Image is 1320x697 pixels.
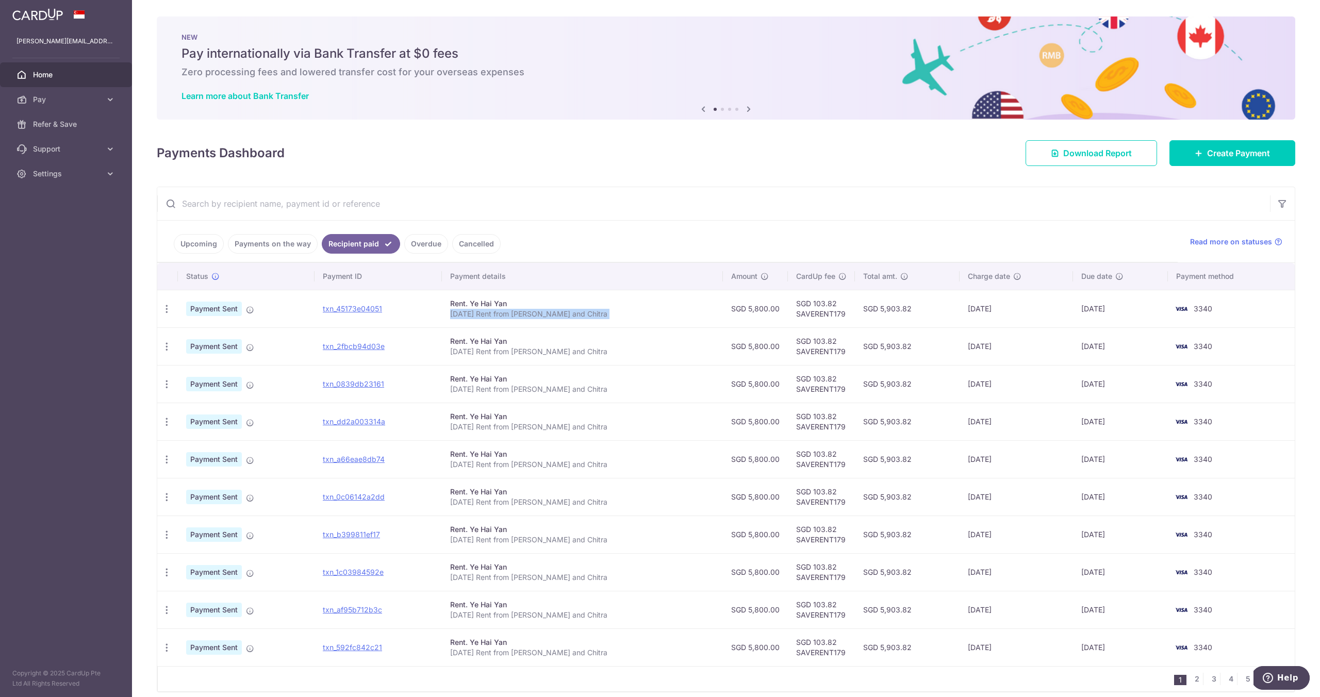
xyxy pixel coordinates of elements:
[1174,667,1294,691] nav: pager
[450,336,715,346] div: Rent. Ye Hai Yan
[322,234,400,254] a: Recipient paid
[1190,237,1272,247] span: Read more on statuses
[788,440,855,478] td: SGD 103.82 SAVERENT179
[1073,290,1168,327] td: [DATE]
[323,342,385,351] a: txn_2fbcb94d03e
[186,302,242,316] span: Payment Sent
[960,327,1073,365] td: [DATE]
[1171,416,1192,428] img: Bank Card
[228,234,318,254] a: Payments on the way
[323,643,382,652] a: txn_592fc842c21
[186,603,242,617] span: Payment Sent
[1194,530,1212,539] span: 3340
[181,33,1270,41] p: NEW
[1190,237,1282,247] a: Read more on statuses
[960,553,1073,591] td: [DATE]
[1073,628,1168,666] td: [DATE]
[1194,568,1212,576] span: 3340
[181,66,1270,78] h6: Zero processing fees and lowered transfer cost for your overseas expenses
[323,530,380,539] a: txn_b399811ef17
[1208,673,1220,685] a: 3
[788,553,855,591] td: SGD 103.82 SAVERENT179
[24,7,45,16] span: Help
[1225,673,1237,685] a: 4
[450,637,715,648] div: Rent. Ye Hai Yan
[1171,340,1192,353] img: Bank Card
[450,524,715,535] div: Rent. Ye Hai Yan
[323,417,385,426] a: txn_dd2a003314a
[186,527,242,542] span: Payment Sent
[450,346,715,357] p: [DATE] Rent from [PERSON_NAME] and Chitra
[16,36,115,46] p: [PERSON_NAME][EMAIL_ADDRESS][DOMAIN_NAME]
[12,8,63,21] img: CardUp
[157,187,1270,220] input: Search by recipient name, payment id or reference
[960,516,1073,553] td: [DATE]
[855,553,960,591] td: SGD 5,903.82
[315,263,442,290] th: Payment ID
[450,298,715,309] div: Rent. Ye Hai Yan
[855,440,960,478] td: SGD 5,903.82
[960,403,1073,440] td: [DATE]
[723,327,788,365] td: SGD 5,800.00
[960,290,1073,327] td: [DATE]
[788,403,855,440] td: SGD 103.82 SAVERENT179
[33,144,101,154] span: Support
[450,422,715,432] p: [DATE] Rent from [PERSON_NAME] and Chitra
[450,411,715,422] div: Rent. Ye Hai Yan
[157,16,1295,120] img: Bank transfer banner
[855,403,960,440] td: SGD 5,903.82
[723,290,788,327] td: SGD 5,800.00
[450,600,715,610] div: Rent. Ye Hai Yan
[723,478,788,516] td: SGD 5,800.00
[186,640,242,655] span: Payment Sent
[450,562,715,572] div: Rent. Ye Hai Yan
[1171,566,1192,578] img: Bank Card
[788,290,855,327] td: SGD 103.82 SAVERENT179
[442,263,723,290] th: Payment details
[452,234,501,254] a: Cancelled
[1191,673,1203,685] a: 2
[186,271,208,281] span: Status
[33,70,101,80] span: Home
[181,45,1270,62] h5: Pay internationally via Bank Transfer at $0 fees
[788,478,855,516] td: SGD 103.82 SAVERENT179
[960,478,1073,516] td: [DATE]
[450,309,715,319] p: [DATE] Rent from [PERSON_NAME] and Chitra
[788,628,855,666] td: SGD 103.82 SAVERENT179
[1168,263,1295,290] th: Payment method
[788,516,855,553] td: SGD 103.82 SAVERENT179
[323,568,384,576] a: txn_1c03984592e
[186,452,242,467] span: Payment Sent
[855,516,960,553] td: SGD 5,903.82
[1194,492,1212,501] span: 3340
[1073,553,1168,591] td: [DATE]
[960,628,1073,666] td: [DATE]
[450,487,715,497] div: Rent. Ye Hai Yan
[796,271,835,281] span: CardUp fee
[1073,440,1168,478] td: [DATE]
[1207,147,1270,159] span: Create Payment
[863,271,897,281] span: Total amt.
[323,304,382,313] a: txn_45173e04051
[723,365,788,403] td: SGD 5,800.00
[1171,641,1192,654] img: Bank Card
[1194,342,1212,351] span: 3340
[723,628,788,666] td: SGD 5,800.00
[1063,147,1132,159] span: Download Report
[157,144,285,162] h4: Payments Dashboard
[323,605,382,614] a: txn_af95b712b3c
[450,648,715,658] p: [DATE] Rent from [PERSON_NAME] and Chitra
[968,271,1010,281] span: Charge date
[788,591,855,628] td: SGD 103.82 SAVERENT179
[33,94,101,105] span: Pay
[404,234,448,254] a: Overdue
[1171,528,1192,541] img: Bank Card
[1194,643,1212,652] span: 3340
[1174,675,1186,685] li: 1
[1073,403,1168,440] td: [DATE]
[186,565,242,579] span: Payment Sent
[1242,673,1254,685] a: 5
[450,610,715,620] p: [DATE] Rent from [PERSON_NAME] and Chitra
[450,535,715,545] p: [DATE] Rent from [PERSON_NAME] and Chitra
